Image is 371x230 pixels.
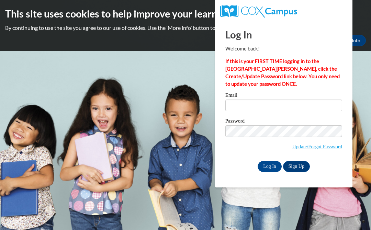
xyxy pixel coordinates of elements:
img: COX Campus [220,5,297,18]
strong: If this is your FIRST TIME logging in to the [GEOGRAPHIC_DATA][PERSON_NAME], click the Create/Upd... [225,58,340,87]
a: Update/Forgot Password [292,144,342,149]
p: Welcome back! [225,45,342,53]
input: Log In [258,161,282,172]
a: Sign Up [283,161,310,172]
p: By continuing to use the site you agree to our use of cookies. Use the ‘More info’ button to read... [5,24,366,32]
h1: Log In [225,27,342,42]
label: Email [225,93,342,100]
h2: This site uses cookies to help improve your learning experience. [5,7,366,21]
label: Password [225,118,342,125]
